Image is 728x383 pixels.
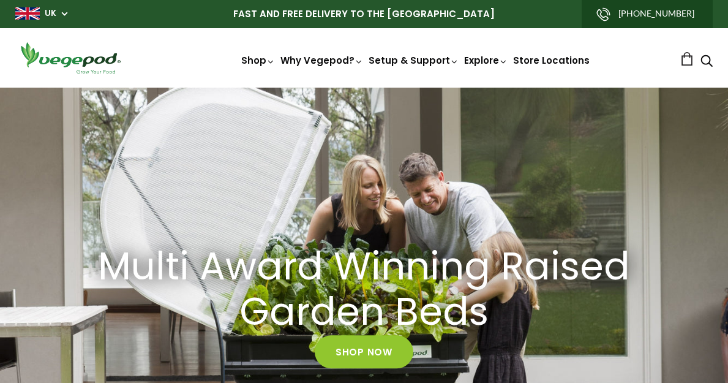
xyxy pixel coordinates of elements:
a: Setup & Support [369,54,459,67]
a: UK [45,7,56,20]
a: Why Vegepod? [280,54,364,67]
a: Explore [464,54,508,67]
a: Shop Now [315,335,413,368]
img: gb_large.png [15,7,40,20]
h2: Multi Award Winning Raised Garden Beds [88,244,639,336]
a: Shop [241,54,276,67]
a: Store Locations [513,54,590,67]
a: Multi Award Winning Raised Garden Beds [70,244,658,336]
a: Search [700,56,713,69]
img: Vegepod [15,40,126,75]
